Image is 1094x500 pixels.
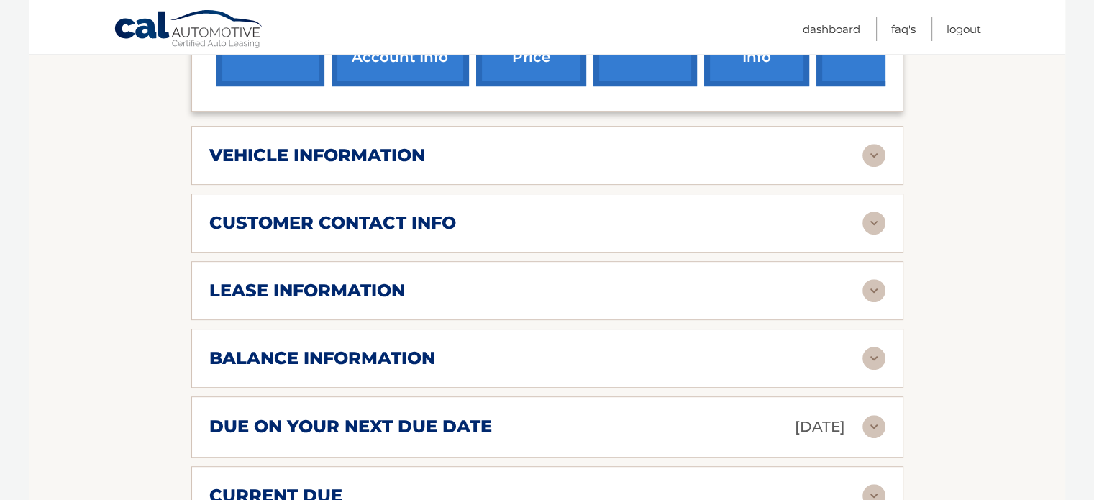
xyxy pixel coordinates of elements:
h2: balance information [209,347,435,369]
img: accordion-rest.svg [862,212,885,235]
a: Cal Automotive [114,9,265,51]
a: Logout [947,17,981,41]
p: [DATE] [795,414,845,440]
img: accordion-rest.svg [862,279,885,302]
a: FAQ's [891,17,916,41]
h2: lease information [209,280,405,301]
h2: due on your next due date [209,416,492,437]
a: Dashboard [803,17,860,41]
h2: vehicle information [209,145,425,166]
img: accordion-rest.svg [862,347,885,370]
h2: customer contact info [209,212,456,234]
img: accordion-rest.svg [862,415,885,438]
img: accordion-rest.svg [862,144,885,167]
